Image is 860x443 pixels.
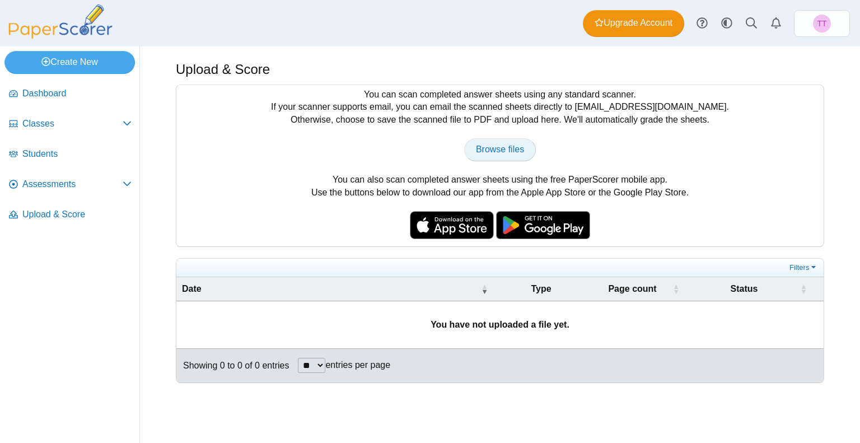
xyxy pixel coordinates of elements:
[325,360,390,370] label: entries per page
[499,283,583,295] span: Type
[787,262,821,273] a: Filters
[476,144,524,154] span: Browse files
[4,171,136,198] a: Assessments
[794,10,850,37] a: Tue Minh Truong
[595,17,672,29] span: Upgrade Account
[672,283,679,295] span: Page count : Activate to sort
[496,211,590,239] img: google-play-badge.png
[595,283,670,295] span: Page count
[481,283,488,295] span: Date : Activate to remove sorting
[182,283,479,295] span: Date
[800,283,807,295] span: Status : Activate to sort
[4,111,136,138] a: Classes
[690,283,798,295] span: Status
[583,10,684,37] a: Upgrade Account
[764,11,788,36] a: Alerts
[22,208,132,221] span: Upload & Score
[176,349,289,383] div: Showing 0 to 0 of 0 entries
[813,15,831,32] span: Tue Minh Truong
[176,60,270,79] h1: Upload & Score
[4,4,116,39] img: PaperScorer
[431,320,569,329] b: You have not uploaded a file yet.
[464,138,536,161] a: Browse files
[4,141,136,168] a: Students
[22,87,132,100] span: Dashboard
[22,178,123,190] span: Assessments
[410,211,494,239] img: apple-store-badge.svg
[4,31,116,40] a: PaperScorer
[176,85,824,246] div: You can scan completed answer sheets using any standard scanner. If your scanner supports email, ...
[817,20,826,27] span: Tue Minh Truong
[22,118,123,130] span: Classes
[4,202,136,229] a: Upload & Score
[4,51,135,73] a: Create New
[22,148,132,160] span: Students
[4,81,136,108] a: Dashboard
